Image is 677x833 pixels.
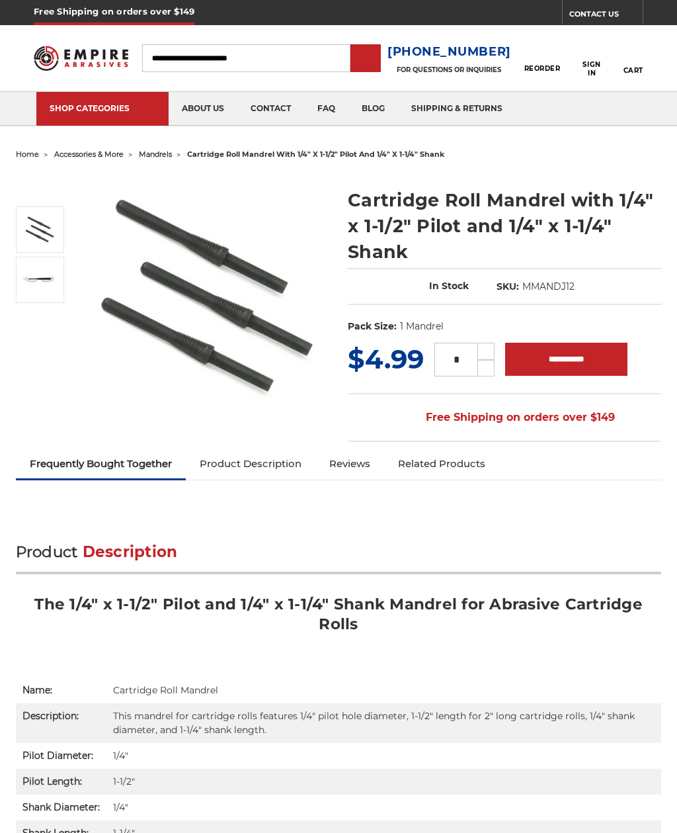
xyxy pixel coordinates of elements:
img: Cartridge rolls mandrel [83,173,329,420]
a: blog [348,92,398,126]
img: Cartridge rolls mandrel [23,213,56,246]
span: Sign In [578,60,606,77]
h1: Cartridge Roll Mandrel with 1/4" x 1-1/2" Pilot and 1/4" x 1-1/4" Shank [348,187,661,265]
a: shipping & returns [398,92,516,126]
a: home [16,150,39,159]
dd: MMANDJ12 [522,280,575,294]
td: This mandrel for cartridge rolls features 1/4" pilot hole diameter, 1-1/2" length for 2" long car... [106,703,662,743]
div: SHOP CATEGORIES [50,103,155,113]
a: Cart [623,39,643,77]
span: Free Shipping on orders over $149 [394,404,615,431]
td: 1-1/2" [106,769,662,795]
a: about us [169,92,237,126]
a: contact [237,92,304,126]
dt: SKU: [497,280,519,294]
a: SHOP CATEGORIES [36,92,169,126]
a: Frequently Bought Together [16,449,186,478]
input: Submit [352,46,379,72]
span: $4.99 [348,343,424,375]
strong: Pilot Length: [22,775,82,787]
span: Product [16,543,78,561]
a: faq [304,92,348,126]
a: CONTACT US [569,7,643,25]
span: cartridge roll mandrel with 1/4" x 1-1/2" pilot and 1/4" x 1-1/4" shank [187,150,444,159]
a: mandrels [139,150,172,159]
a: Related Products [384,449,499,478]
strong: Shank Diameter: [22,801,100,813]
a: Reorder [524,44,561,72]
a: [PHONE_NUMBER] [387,42,511,62]
a: Reviews [315,449,384,478]
img: mandrel for cartridge roll [23,275,56,285]
span: Description [83,543,178,561]
img: Empire Abrasives [34,40,128,77]
td: Cartridge Roll Mandrel [106,678,662,703]
td: 1/4″ [106,795,662,820]
p: FOR QUESTIONS OR INQUIRIES [387,66,511,74]
h2: The 1/4" x 1-1/2" Pilot and 1/4" x 1-1/4" Shank Mandrel for Abrasive Cartridge Rolls [16,594,662,644]
span: Cart [623,66,643,75]
span: Reorder [524,64,561,73]
a: Product Description [186,449,315,478]
td: 1/4" [106,743,662,769]
dt: Pack Size: [348,320,397,333]
strong: Description: [22,710,79,722]
dd: 1 Mandrel [400,320,444,333]
a: accessories & more [54,150,124,159]
strong: Name: [22,684,52,696]
strong: Pilot Diameter: [22,750,93,762]
span: In Stock [429,280,469,292]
